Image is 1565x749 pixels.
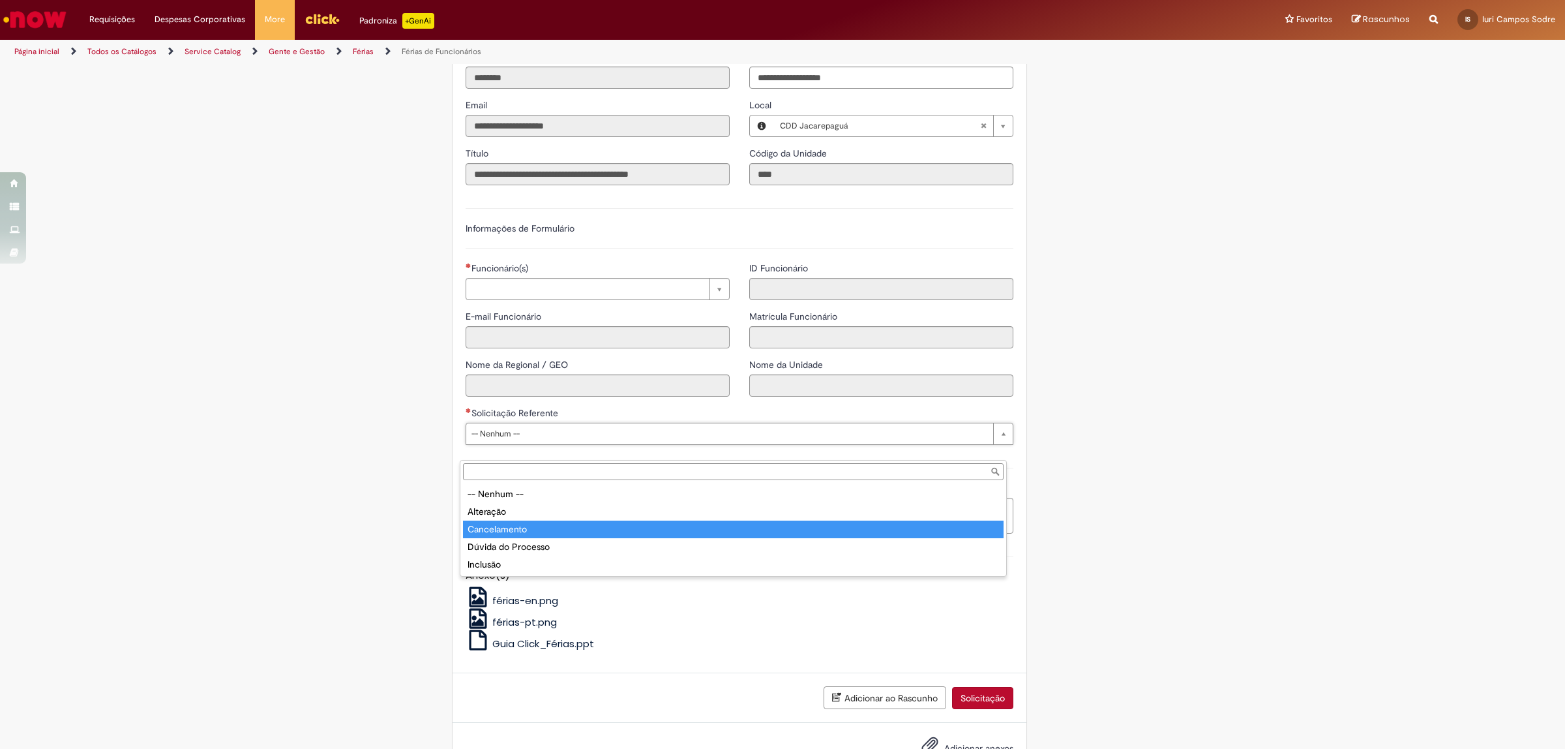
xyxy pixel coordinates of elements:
[463,503,1004,521] div: Alteração
[460,483,1006,576] ul: Solicitação Referente
[463,485,1004,503] div: -- Nenhum --
[463,521,1004,538] div: Cancelamento
[463,556,1004,573] div: Inclusão
[463,538,1004,556] div: Dúvida do Processo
